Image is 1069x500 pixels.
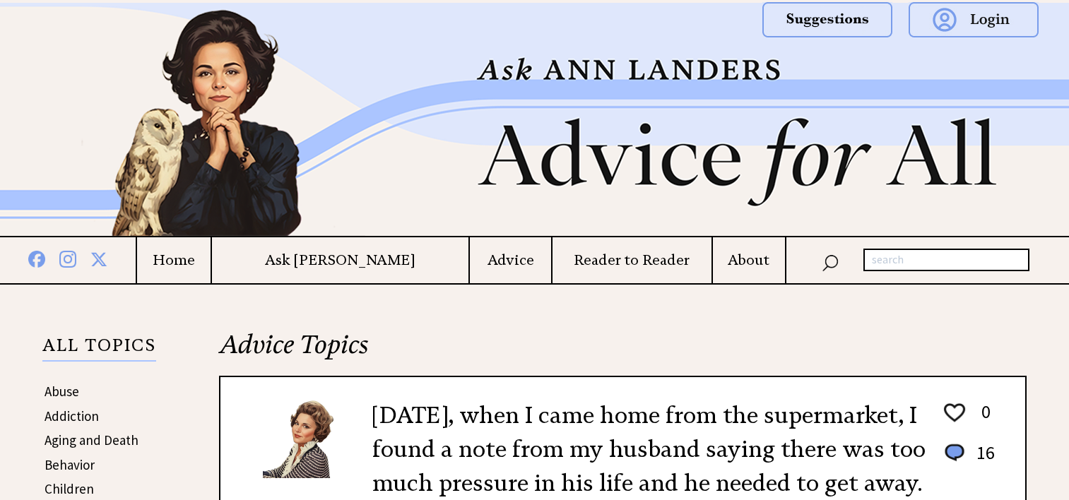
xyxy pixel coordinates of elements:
a: About [713,251,785,269]
h2: Advice Topics [219,328,1027,376]
img: login.png [909,2,1039,37]
a: Ask [PERSON_NAME] [212,251,469,269]
img: suggestions.png [762,2,892,37]
a: Reader to Reader [553,251,711,269]
img: header2b_v1.png [26,3,1044,236]
input: search [863,249,1029,271]
img: x%20blue.png [90,249,107,268]
img: search_nav.png [822,251,839,272]
a: Addiction [45,407,99,424]
td: 0 [969,400,996,439]
a: Abuse [45,383,79,400]
img: instagram%20blue.png [59,248,76,268]
img: heart_outline%201.png [942,400,967,425]
img: Ann6%20v2%20small.png [263,398,351,478]
h2: [DATE], when I came home from the supermarket, I found a note from my husband saying there was to... [372,398,930,500]
img: right_new2.png [1044,3,1051,236]
a: Behavior [45,456,95,473]
a: Home [137,251,211,269]
a: Children [45,480,94,497]
a: Advice [470,251,550,269]
img: message_round%201.png [942,441,967,464]
img: facebook%20blue.png [28,248,45,268]
a: Aging and Death [45,431,138,448]
td: 16 [969,441,996,478]
p: ALL TOPICS [42,338,156,362]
